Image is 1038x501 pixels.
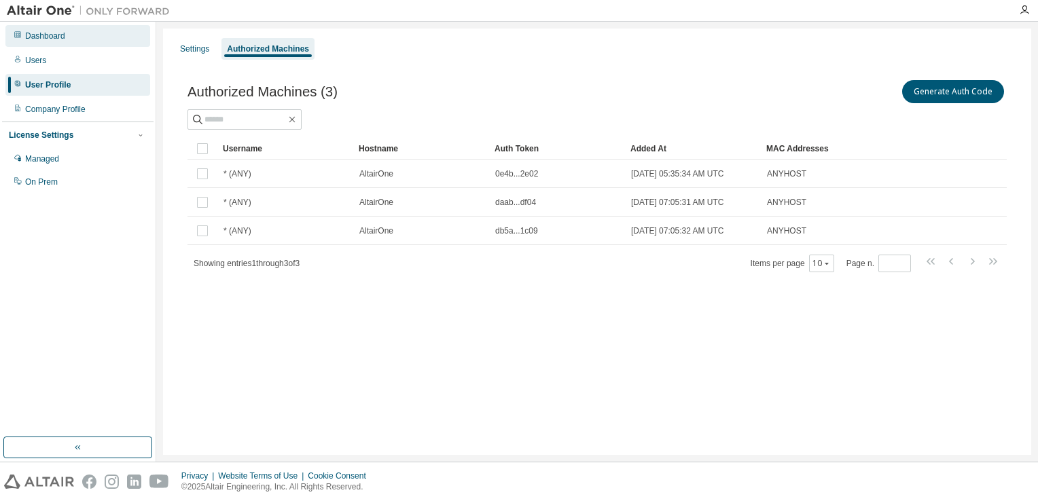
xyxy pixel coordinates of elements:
[82,475,96,489] img: facebook.svg
[631,197,724,208] span: [DATE] 07:05:31 AM UTC
[194,259,300,268] span: Showing entries 1 through 3 of 3
[751,255,834,272] span: Items per page
[25,177,58,187] div: On Prem
[227,43,309,54] div: Authorized Machines
[25,31,65,41] div: Dashboard
[766,138,864,160] div: MAC Addresses
[359,138,484,160] div: Hostname
[308,470,374,481] div: Cookie Consent
[223,168,251,179] span: * (ANY)
[218,470,308,481] div: Website Terms of Use
[359,168,393,179] span: AltairOne
[7,4,177,18] img: Altair One
[223,225,251,236] span: * (ANY)
[127,475,141,489] img: linkedin.svg
[630,138,755,160] div: Added At
[846,255,911,272] span: Page n.
[25,153,59,164] div: Managed
[149,475,169,489] img: youtube.svg
[812,258,831,269] button: 10
[495,197,536,208] span: daab...df04
[180,43,209,54] div: Settings
[767,225,806,236] span: ANYHOST
[902,80,1004,103] button: Generate Auth Code
[359,225,393,236] span: AltairOne
[631,225,724,236] span: [DATE] 07:05:32 AM UTC
[25,104,86,115] div: Company Profile
[495,138,620,160] div: Auth Token
[767,168,806,179] span: ANYHOST
[9,130,73,141] div: License Settings
[359,197,393,208] span: AltairOne
[25,55,46,66] div: Users
[181,481,374,493] p: © 2025 Altair Engineering, Inc. All Rights Reserved.
[631,168,724,179] span: [DATE] 05:35:34 AM UTC
[767,197,806,208] span: ANYHOST
[25,79,71,90] div: User Profile
[495,168,538,179] span: 0e4b...2e02
[181,470,218,481] div: Privacy
[223,197,251,208] span: * (ANY)
[187,84,338,100] span: Authorized Machines (3)
[105,475,119,489] img: instagram.svg
[495,225,538,236] span: db5a...1c09
[4,475,74,489] img: altair_logo.svg
[223,138,348,160] div: Username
